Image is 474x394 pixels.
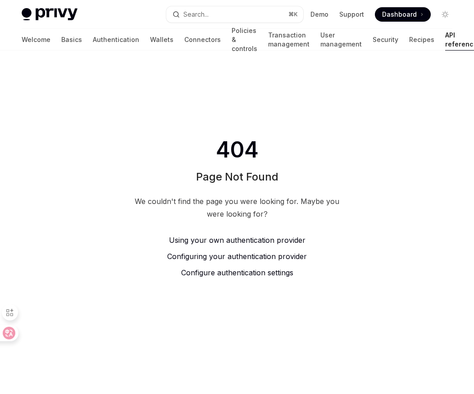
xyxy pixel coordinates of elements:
span: Configure authentication settings [181,268,293,277]
a: Welcome [22,29,50,51]
div: We couldn't find the page you were looking for. Maybe you were looking for? [131,195,343,220]
button: Search...⌘K [166,6,304,23]
a: Security [373,29,398,51]
a: Recipes [409,29,434,51]
span: ⌘ K [288,11,298,18]
span: Dashboard [382,10,417,19]
a: Authentication [93,29,139,51]
a: Support [339,10,364,19]
button: Toggle dark mode [438,7,452,22]
div: Search... [183,9,209,20]
a: Configuring your authentication provider [131,251,343,262]
a: Configure authentication settings [131,267,343,278]
h1: Page Not Found [196,170,278,184]
span: Configuring your authentication provider [167,252,307,261]
a: User management [320,29,362,51]
a: Demo [310,10,328,19]
a: Wallets [150,29,173,51]
img: light logo [22,8,77,21]
a: Policies & controls [232,29,257,51]
a: Using your own authentication provider [131,235,343,246]
a: Dashboard [375,7,431,22]
span: 404 [214,137,260,162]
span: Using your own authentication provider [169,236,305,245]
a: Transaction management [268,29,310,51]
a: Basics [61,29,82,51]
a: Connectors [184,29,221,51]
